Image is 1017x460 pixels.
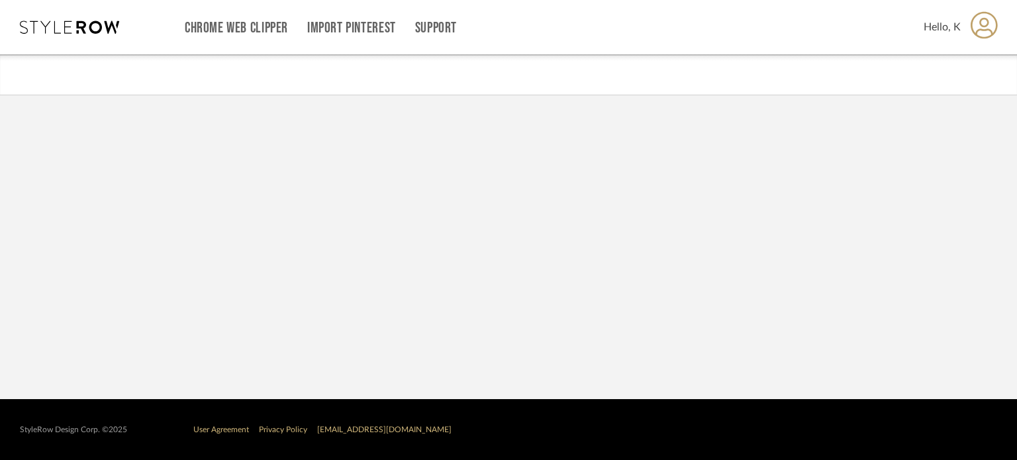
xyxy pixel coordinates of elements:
[924,19,961,35] span: Hello, K
[20,425,127,435] div: StyleRow Design Corp. ©2025
[193,426,249,434] a: User Agreement
[317,426,452,434] a: [EMAIL_ADDRESS][DOMAIN_NAME]
[259,426,307,434] a: Privacy Policy
[185,23,288,34] a: Chrome Web Clipper
[307,23,396,34] a: Import Pinterest
[415,23,457,34] a: Support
